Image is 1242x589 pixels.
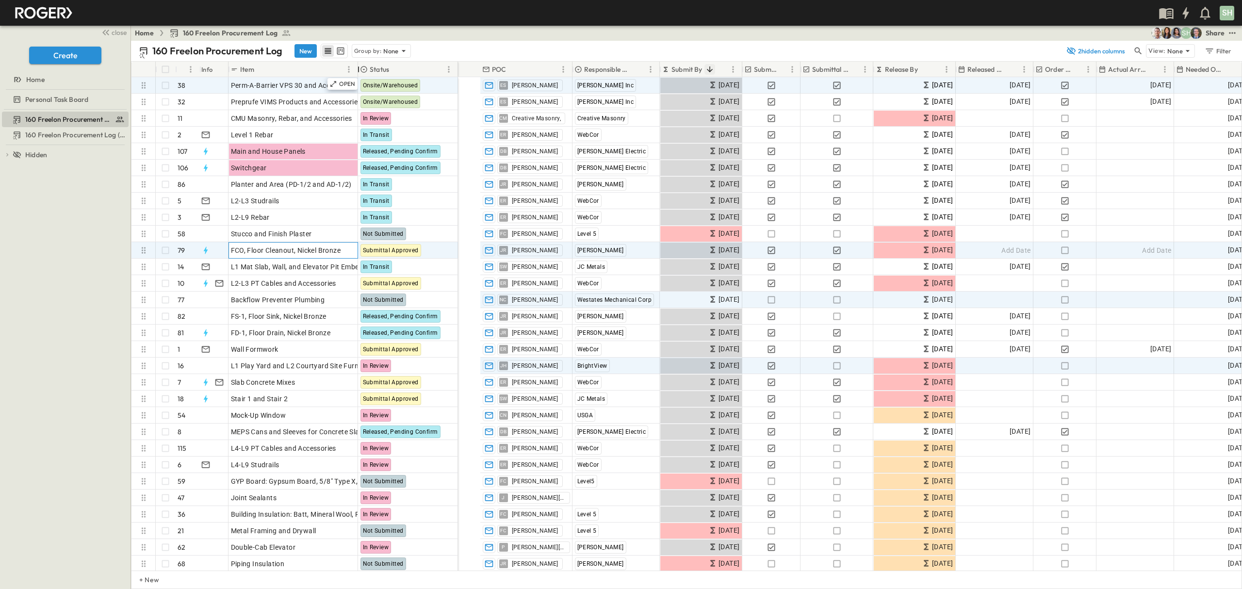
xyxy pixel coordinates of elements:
[363,82,418,89] span: Onsite/Warehoused
[932,162,953,173] span: [DATE]
[1219,5,1235,21] button: SH
[370,65,389,74] p: Status
[256,64,267,75] button: Sort
[29,47,101,64] button: Create
[363,115,389,122] span: In Review
[25,115,111,124] span: 160 Freelon Procurement Log
[932,261,953,272] span: [DATE]
[363,313,438,320] span: Released, Pending Confirm
[322,45,334,57] button: row view
[719,442,739,454] span: [DATE]
[719,409,739,421] span: [DATE]
[719,195,739,206] span: [DATE]
[512,263,558,271] span: [PERSON_NAME]
[512,180,558,188] span: [PERSON_NAME]
[178,130,181,140] p: 2
[719,261,739,272] span: [DATE]
[577,428,646,435] span: [PERSON_NAME] Electric
[231,377,295,387] span: Slab Concrete Mixes
[231,163,267,173] span: Switchgear
[645,64,656,75] button: Menu
[719,245,739,256] span: [DATE]
[577,197,599,204] span: WebCor
[25,95,88,104] span: Personal Task Board
[932,393,953,404] span: [DATE]
[1010,195,1030,206] span: [DATE]
[231,427,407,437] span: MEPS Cans and Sleeves for Concrete Slab Penetrations
[363,214,390,221] span: In Transit
[577,181,624,188] span: [PERSON_NAME]
[363,247,419,254] span: Submittal Approved
[1108,65,1146,74] p: Actual Arrival
[334,45,346,57] button: kanban view
[1010,146,1030,157] span: [DATE]
[577,379,599,386] span: WebCor
[1010,212,1030,223] span: [DATE]
[512,312,558,320] span: [PERSON_NAME]
[178,114,182,123] p: 11
[1142,245,1171,255] span: Add Date
[178,262,184,272] p: 14
[932,294,953,305] span: [DATE]
[932,113,953,124] span: [DATE]
[512,395,558,403] span: [PERSON_NAME]
[719,162,739,173] span: [DATE]
[719,327,739,338] span: [DATE]
[967,65,1006,74] p: Released Date
[512,329,558,337] span: [PERSON_NAME]
[1226,64,1237,75] button: Sort
[363,181,390,188] span: In Transit
[1226,27,1238,39] button: test
[1010,80,1030,91] span: [DATE]
[1010,96,1030,107] span: [DATE]
[932,80,953,91] span: [DATE]
[178,361,184,371] p: 16
[1159,64,1171,75] button: Menu
[1018,64,1030,75] button: Menu
[178,278,184,288] p: 10
[932,426,953,437] span: [DATE]
[231,295,325,305] span: Backflow Preventer Plumbing
[584,65,632,74] p: Responsible Contractor
[577,329,624,336] span: [PERSON_NAME]
[719,393,739,404] span: [DATE]
[512,115,561,122] span: Creative Masonry,
[231,130,274,140] span: Level 1 Rebar
[577,296,652,303] span: Westates Mechanical Corp
[932,442,953,454] span: [DATE]
[1010,179,1030,190] span: [DATE]
[500,101,507,102] span: ES
[500,431,507,432] span: DB
[885,65,918,74] p: Release By
[1150,80,1171,91] span: [DATE]
[719,146,739,157] span: [DATE]
[1186,65,1224,74] p: Needed Onsite
[577,164,646,171] span: [PERSON_NAME] Electric
[932,195,953,206] span: [DATE]
[577,214,599,221] span: WebCor
[199,62,229,77] div: Info
[1010,426,1030,437] span: [DATE]
[512,131,558,139] span: [PERSON_NAME]
[932,129,953,140] span: [DATE]
[932,376,953,388] span: [DATE]
[178,344,180,354] p: 1
[178,245,185,255] p: 79
[1201,44,1234,58] button: Filter
[1206,28,1225,38] div: Share
[343,64,355,75] button: Menu
[512,164,558,172] span: [PERSON_NAME]
[363,131,390,138] span: In Transit
[577,98,634,105] span: [PERSON_NAME] Inc
[512,378,558,386] span: [PERSON_NAME]
[383,46,399,56] p: None
[2,112,129,127] div: 160 Freelon Procurement Logtest
[1161,27,1173,39] img: Kim Bowen (kbowen@cahill-sf.com)
[231,81,357,90] span: Perm-A-Barrier VPS 30 and Accessories
[577,395,605,402] span: JC Metals
[231,245,341,255] span: FCO, Floor Cleanout, Nickel Bronze
[443,64,455,75] button: Menu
